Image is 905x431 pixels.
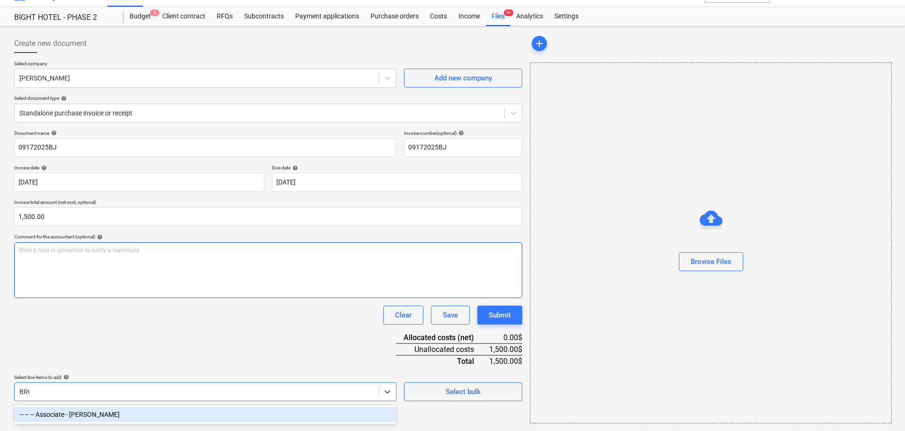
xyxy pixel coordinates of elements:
[14,207,522,226] input: Invoice total amount (net cost, optional)
[489,332,522,343] div: 0.00$
[443,309,458,321] div: Save
[238,7,290,26] a: Subcontracts
[59,96,67,101] span: help
[14,407,396,422] div: -- -- -- Associate - Brooks Johnson
[457,130,464,136] span: help
[395,309,412,321] div: Clear
[62,374,69,380] span: help
[272,173,522,192] input: Due date not specified
[486,7,510,26] a: Files9+
[679,252,743,271] button: Browse Files
[504,9,513,16] span: 9+
[434,72,492,84] div: Add new company
[150,9,159,16] span: 9
[14,138,396,157] input: Document name
[431,306,470,325] button: Save
[477,306,522,325] button: Submit
[396,332,489,343] div: Allocated costs (net)
[14,61,396,69] p: Select company
[396,355,489,367] div: Total
[404,130,522,136] div: Invoice number (optional)
[14,13,113,23] div: BIGHT HOTEL - PHASE 2
[530,62,892,423] div: Browse Files
[691,255,731,268] div: Browse Files
[14,95,522,101] div: Select document type
[534,38,545,49] span: add
[49,130,57,136] span: help
[124,7,157,26] a: Budget9
[95,234,103,240] span: help
[549,7,584,26] a: Settings
[489,309,511,321] div: Submit
[396,343,489,355] div: Unallocated costs
[510,7,549,26] a: Analytics
[14,199,522,207] p: Invoice total amount (net cost, optional)
[404,69,522,88] button: Add new company
[404,138,522,157] input: Invoice number
[272,165,522,171] div: Due date
[124,7,157,26] div: Budget
[157,7,211,26] a: Client contract
[424,7,453,26] a: Costs
[404,382,522,401] button: Select bulk
[453,7,486,26] a: Income
[39,165,47,171] span: help
[211,7,238,26] a: RFQs
[365,7,424,26] a: Purchase orders
[383,306,423,325] button: Clear
[489,355,522,367] div: 1,500.00$
[14,407,396,422] div: -- -- -- Associate - [PERSON_NAME]
[446,386,481,398] div: Select bulk
[14,165,264,171] div: Invoice date
[486,7,510,26] div: Files
[290,165,298,171] span: help
[290,7,365,26] a: Payment applications
[14,130,396,136] div: Document name
[14,234,522,240] div: Comment for the accountant (optional)
[14,173,264,192] input: Invoice date not specified
[489,343,522,355] div: 1,500.00$
[14,374,396,380] div: Select line-items to add
[14,38,87,49] span: Create new document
